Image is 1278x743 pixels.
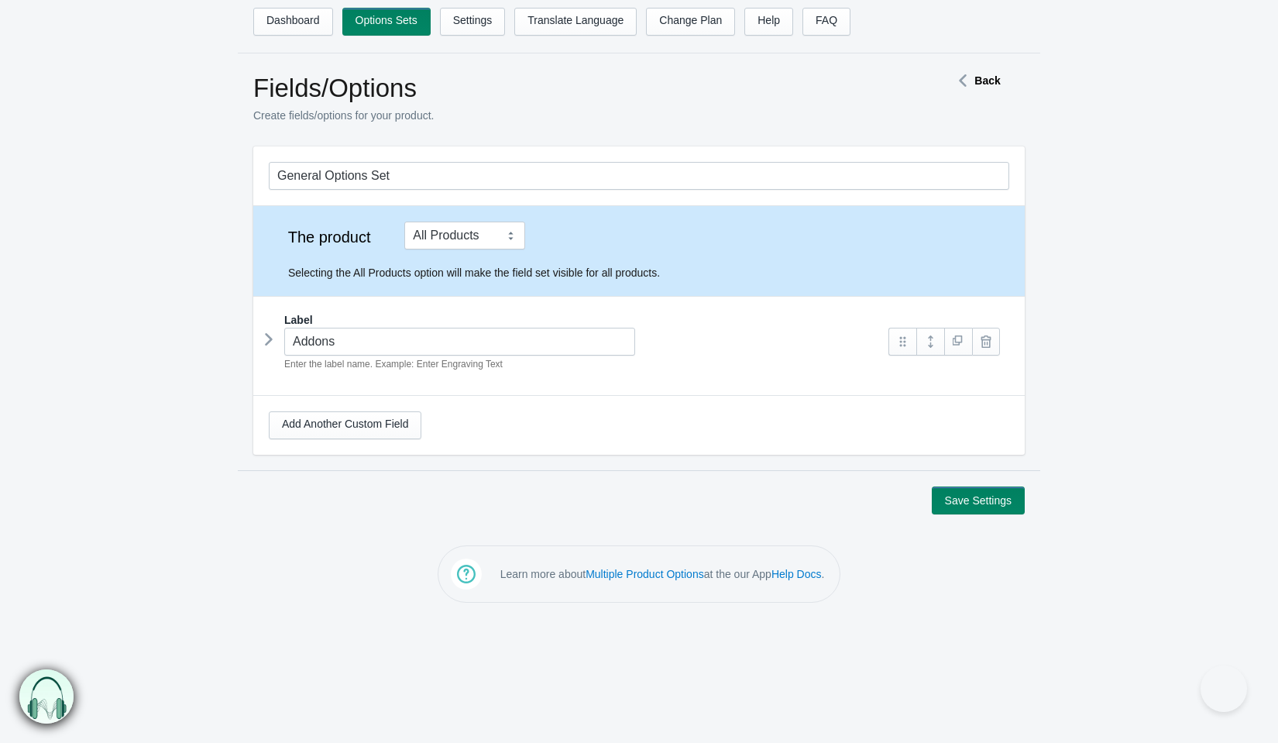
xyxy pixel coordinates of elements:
h1: Fields/Options [253,73,896,104]
a: Help [744,8,793,36]
a: Dashboard [253,8,333,36]
iframe: Toggle Customer Support [1201,666,1247,712]
a: Settings [440,8,506,36]
a: Back [951,74,1000,87]
a: FAQ [802,8,850,36]
p: Learn more about at the our App . [500,566,825,582]
a: Change Plan [646,8,735,36]
label: Label [284,312,313,328]
p: Create fields/options for your product. [253,108,896,123]
em: Enter the label name. Example: Enter Engraving Text [284,359,503,370]
a: Add Another Custom Field [269,411,421,439]
a: Help Docs [771,568,822,580]
p: Selecting the All Products option will make the field set visible for all products. [288,265,1009,280]
button: Save Settings [932,487,1025,514]
input: General Options Set [269,162,1009,190]
img: bxm.png [19,669,74,724]
label: The product [269,229,390,245]
a: Translate Language [514,8,637,36]
a: Multiple Product Options [586,568,704,580]
a: Options Sets [342,8,431,36]
strong: Back [974,74,1000,87]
